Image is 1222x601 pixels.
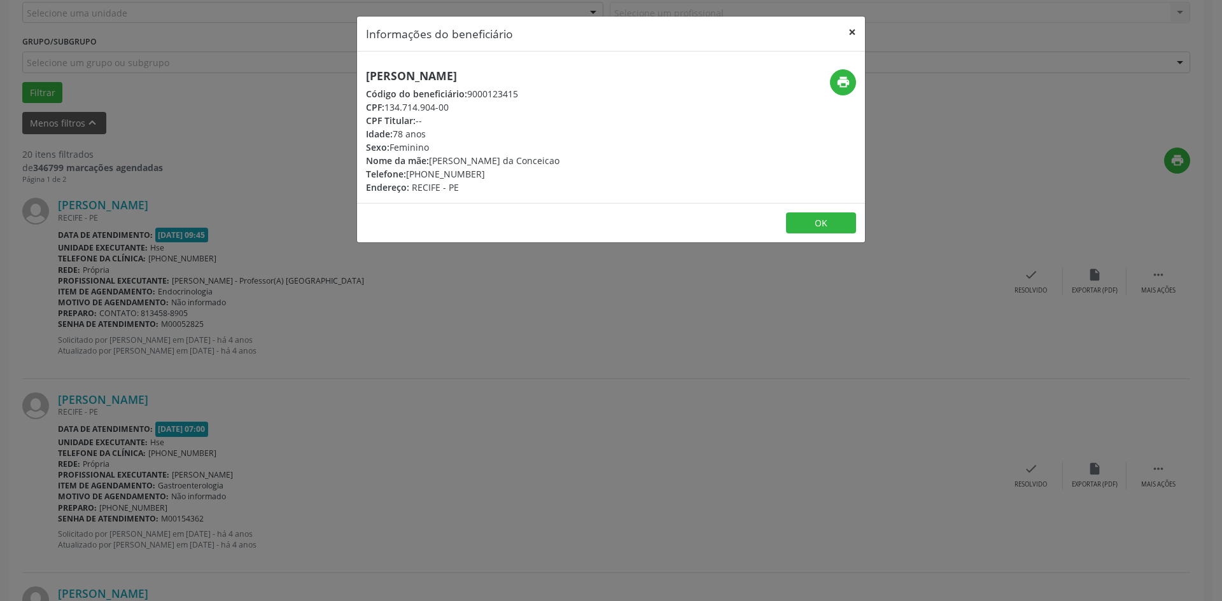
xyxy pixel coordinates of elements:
div: 134.714.904-00 [366,100,559,114]
span: Endereço: [366,181,409,193]
button: OK [786,212,856,234]
span: Nome da mãe: [366,155,429,167]
button: Close [839,17,865,48]
span: CPF: [366,101,384,113]
span: Sexo: [366,141,390,153]
h5: Informações do beneficiário [366,25,513,42]
span: Idade: [366,128,393,140]
div: 78 anos [366,127,559,141]
span: Telefone: [366,168,406,180]
div: [PHONE_NUMBER] [366,167,559,181]
span: RECIFE - PE [412,181,459,193]
div: [PERSON_NAME] da Conceicao [366,154,559,167]
div: -- [366,114,559,127]
h5: [PERSON_NAME] [366,69,559,83]
div: 9000123415 [366,87,559,100]
div: Feminino [366,141,559,154]
span: Código do beneficiário: [366,88,467,100]
span: CPF Titular: [366,114,416,127]
i: print [836,75,850,89]
button: print [830,69,856,95]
